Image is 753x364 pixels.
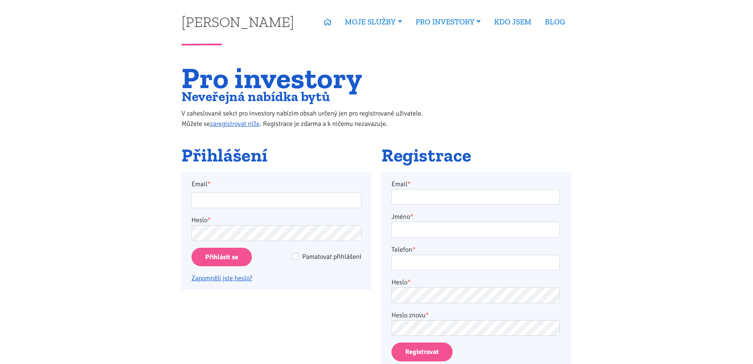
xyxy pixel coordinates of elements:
a: MOJE SLUŽBY [338,13,409,30]
a: zaregistrovat níže [210,120,260,128]
abbr: required [412,246,416,254]
h2: Neveřejná nabídka bytů [181,90,438,103]
abbr: required [407,180,411,188]
label: Jméno [392,211,413,222]
abbr: required [407,278,411,286]
a: PRO INVESTORY [409,13,487,30]
button: Registrovat [392,343,453,361]
label: Heslo znovu [392,310,429,320]
label: Telefon [392,244,416,255]
label: Heslo [392,277,411,287]
h2: Registrace [382,146,572,166]
a: KDO JSEM [487,13,538,30]
label: Email [392,179,411,189]
a: Zapomněli jste heslo? [191,274,252,282]
label: Heslo [191,215,211,225]
span: Pamatovat přihlášení [302,253,361,261]
a: BLOG [538,13,572,30]
h1: Pro investory [181,66,438,90]
label: Email [187,179,367,189]
a: [PERSON_NAME] [181,14,294,29]
input: Přihlásit se [191,248,252,267]
abbr: required [426,311,429,319]
abbr: required [410,213,413,221]
p: V zaheslované sekci pro investory nabízím obsah určený jen pro registrované uživatele. Můžete se ... [181,108,438,129]
h2: Přihlášení [181,146,371,166]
